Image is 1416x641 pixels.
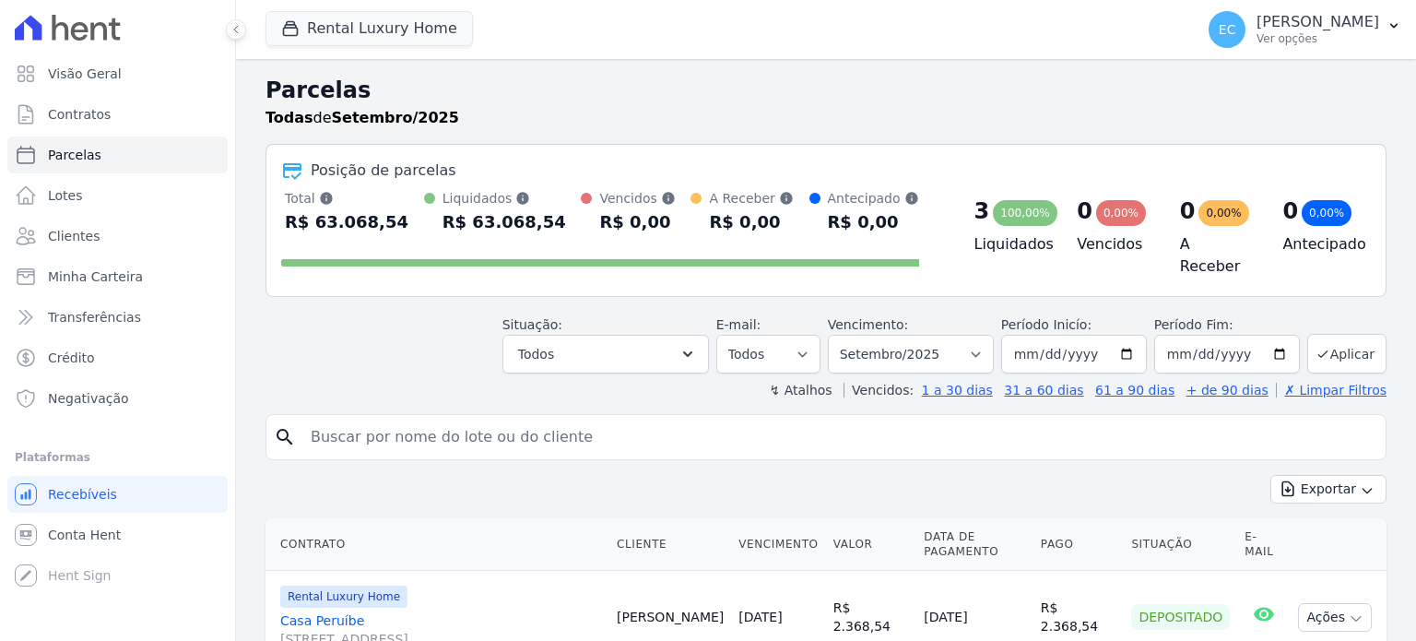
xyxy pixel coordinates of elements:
[1194,4,1416,55] button: EC [PERSON_NAME] Ver opções
[265,107,459,129] p: de
[265,74,1386,107] h2: Parcelas
[1282,233,1356,255] h4: Antecipado
[993,200,1056,226] div: 100,00%
[442,189,566,208] div: Liquidados
[1124,518,1237,571] th: Situação
[48,65,122,83] span: Visão Geral
[7,177,228,214] a: Lotes
[1154,315,1300,335] label: Período Fim:
[7,258,228,295] a: Minha Carteira
[285,208,408,237] div: R$ 63.068,54
[1257,31,1379,46] p: Ver opções
[769,383,832,398] label: ↯ Atalhos
[709,208,793,237] div: R$ 0,00
[48,308,141,326] span: Transferências
[274,426,296,448] i: search
[1237,518,1291,571] th: E-mail
[828,317,908,332] label: Vencimento:
[1077,233,1150,255] h4: Vencidos
[7,339,228,376] a: Crédito
[48,186,83,205] span: Lotes
[285,189,408,208] div: Total
[1302,200,1351,226] div: 0,00%
[48,227,100,245] span: Clientes
[1180,233,1254,278] h4: A Receber
[311,160,456,182] div: Posição de parcelas
[1131,604,1230,630] div: Depositado
[7,96,228,133] a: Contratos
[1095,383,1174,398] a: 61 a 90 dias
[1257,13,1379,31] p: [PERSON_NAME]
[265,11,473,46] button: Rental Luxury Home
[1276,383,1386,398] a: ✗ Limpar Filtros
[716,317,761,332] label: E-mail:
[48,105,111,124] span: Contratos
[48,485,117,504] span: Recebíveis
[1282,196,1298,226] div: 0
[974,196,990,226] div: 3
[1219,23,1236,36] span: EC
[7,299,228,336] a: Transferências
[1033,518,1125,571] th: Pago
[738,610,782,624] a: [DATE]
[828,189,919,208] div: Antecipado
[916,518,1033,571] th: Data de Pagamento
[599,189,675,208] div: Vencidos
[265,518,609,571] th: Contrato
[1096,200,1146,226] div: 0,00%
[280,586,407,608] span: Rental Luxury Home
[48,526,121,544] span: Conta Hent
[7,380,228,417] a: Negativação
[1004,383,1083,398] a: 31 a 60 dias
[48,389,129,408] span: Negativação
[731,518,825,571] th: Vencimento
[48,267,143,286] span: Minha Carteira
[332,109,459,126] strong: Setembro/2025
[974,233,1048,255] h4: Liquidados
[609,518,731,571] th: Cliente
[48,349,95,367] span: Crédito
[599,208,675,237] div: R$ 0,00
[7,516,228,553] a: Conta Hent
[828,208,919,237] div: R$ 0,00
[1077,196,1092,226] div: 0
[7,137,228,173] a: Parcelas
[1298,603,1372,632] button: Ações
[1001,317,1091,332] label: Período Inicío:
[826,518,917,571] th: Valor
[1307,334,1386,374] button: Aplicar
[922,383,993,398] a: 1 a 30 dias
[7,55,228,92] a: Visão Geral
[709,189,793,208] div: A Receber
[300,419,1378,456] input: Buscar por nome do lote ou do cliente
[7,218,228,255] a: Clientes
[7,476,228,513] a: Recebíveis
[1180,196,1196,226] div: 0
[1270,475,1386,504] button: Exportar
[518,343,554,365] span: Todos
[502,317,562,332] label: Situação:
[15,446,220,469] div: Plataformas
[442,208,566,237] div: R$ 63.068,54
[844,383,914,398] label: Vencidos:
[502,335,709,374] button: Todos
[48,146,101,164] span: Parcelas
[1186,383,1268,398] a: + de 90 dias
[265,109,313,126] strong: Todas
[1198,200,1248,226] div: 0,00%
